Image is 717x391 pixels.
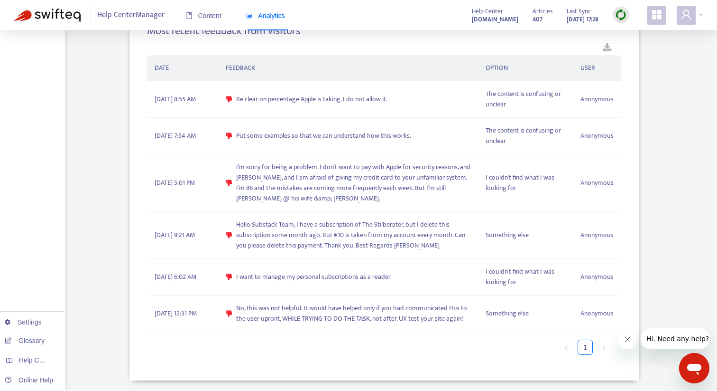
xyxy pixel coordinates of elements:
[578,340,592,354] a: 1
[533,14,542,25] strong: 407
[236,272,391,282] span: I want to manage my personal subscriptions as a reader
[236,219,470,251] span: Hello Substack Team, I have a subscription of The Stilberater, but I delete this subscription som...
[155,308,197,319] span: [DATE] 12:31 PM
[155,230,195,240] span: [DATE] 9:21 AM
[486,308,529,319] span: Something else
[573,55,621,81] th: USER
[472,14,518,25] a: [DOMAIN_NAME]
[597,340,612,355] li: Next Page
[5,376,53,384] a: Online Help
[580,308,614,319] span: Anonymous
[580,94,614,105] span: Anonymous
[155,94,196,105] span: [DATE] 8:55 AM
[641,328,709,349] iframe: Message from company
[226,133,232,139] span: dislike
[680,9,692,20] span: user
[147,25,621,38] h4: Most recent feedback from visitors
[486,267,565,287] span: I couldn't find what I was looking for
[236,162,470,204] span: I’m sorry for being a problem. I don’t want to pay with Apple for security reasons, and [PERSON_N...
[486,230,529,240] span: Something else
[559,340,574,355] li: Previous Page
[155,178,195,188] span: [DATE] 5:01 PM
[5,337,45,344] a: Glossary
[218,55,478,81] th: FEEDBACK
[567,6,591,17] span: Last Sync
[155,272,196,282] span: [DATE] 6:02 AM
[486,125,565,146] span: The content is confusing or unclear
[236,303,470,324] span: No, this was not helpful. It would have helped only if you had communicated this to the user upro...
[597,340,612,355] button: right
[97,6,165,24] span: Help Center Manager
[486,89,565,110] span: The content is confusing or unclear
[186,12,221,19] span: Content
[226,274,232,280] span: dislike
[5,318,42,326] a: Settings
[155,131,196,141] span: [DATE] 7:54 AM
[186,12,193,19] span: book
[567,14,598,25] strong: [DATE] 17:28
[147,55,218,81] th: DATE
[472,6,503,17] span: Help Center
[618,330,637,349] iframe: Close message
[559,340,574,355] button: left
[533,6,552,17] span: Articles
[580,272,614,282] span: Anonymous
[679,353,709,383] iframe: Button to launch messaging window
[226,232,232,238] span: dislike
[226,180,232,186] span: dislike
[580,131,614,141] span: Anonymous
[615,9,627,21] img: sync.dc5367851b00ba804db3.png
[580,230,614,240] span: Anonymous
[563,345,569,351] span: left
[236,131,411,141] span: Put some examples so that we can understand how this works.
[246,12,253,19] span: area-chart
[601,345,607,351] span: right
[14,9,81,22] img: Swifteq
[246,12,285,19] span: Analytics
[486,172,565,193] span: I couldn't find what I was looking for
[580,178,614,188] span: Anonymous
[478,55,573,81] th: OPTION
[19,356,58,364] span: Help Centers
[226,96,232,103] span: dislike
[236,94,387,105] span: Be clear on percentage Apple is taking. I do not allow it.
[578,340,593,355] li: 1
[651,9,662,20] span: appstore
[226,310,232,317] span: dislike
